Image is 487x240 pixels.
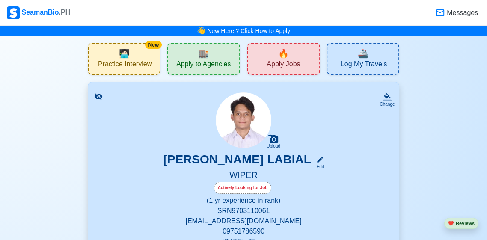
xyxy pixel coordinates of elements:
span: Apply to Agencies [176,60,231,71]
span: heart [448,221,454,226]
div: New [145,41,162,49]
p: 09751786590 [98,226,389,237]
a: New Here ? Click How to Apply [207,27,290,34]
p: (1 yr experience in rank) [98,196,389,206]
span: bell [195,24,207,37]
div: Upload [267,144,280,149]
span: new [278,47,289,60]
button: heartReviews [444,218,478,229]
span: travel [358,47,368,60]
span: Messages [445,8,478,18]
h3: [PERSON_NAME] LABIAL [163,152,311,170]
span: Log My Travels [341,60,387,71]
img: Logo [7,6,20,19]
div: Edit [313,163,324,170]
span: interview [119,47,130,60]
p: [EMAIL_ADDRESS][DOMAIN_NAME] [98,216,389,226]
div: Actively Looking for Job [214,182,272,194]
span: Apply Jobs [267,60,300,71]
span: .PH [59,9,71,16]
h5: WIPER [98,170,389,182]
p: SRN 9703110061 [98,206,389,216]
span: agencies [198,47,209,60]
div: Change [380,101,395,107]
span: Practice Interview [98,60,152,71]
div: SeamanBio [7,6,70,19]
